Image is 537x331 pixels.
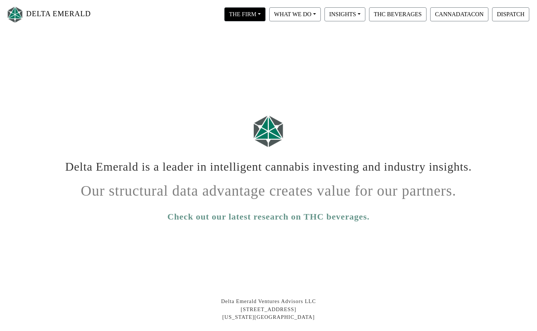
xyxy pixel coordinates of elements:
[6,5,24,24] img: Logo
[430,7,488,21] button: CANNADATACON
[224,7,266,21] button: THE FIRM
[6,3,91,26] a: DELTA EMERALD
[59,298,478,321] div: Delta Emerald Ventures Advisors LLC [STREET_ADDRESS] [US_STATE][GEOGRAPHIC_DATA]
[492,7,529,21] button: DISPATCH
[167,210,369,223] a: Check out our latest research on THC beverages.
[324,7,365,21] button: INSIGHTS
[428,11,490,17] a: CANNADATACON
[64,177,473,200] h1: Our structural data advantage creates value for our partners.
[369,7,427,21] button: THC BEVERAGES
[269,7,321,21] button: WHAT WE DO
[367,11,428,17] a: THC BEVERAGES
[64,154,473,174] h1: Delta Emerald is a leader in intelligent cannabis investing and industry insights.
[250,112,287,150] img: Logo
[490,11,531,17] a: DISPATCH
